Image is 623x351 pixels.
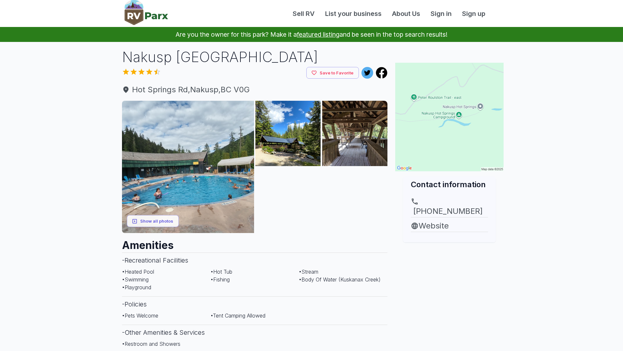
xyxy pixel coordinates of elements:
[211,276,230,283] span: • Fishing
[457,9,491,19] a: Sign up
[297,31,339,38] a: featured listing
[122,84,387,96] a: Hot Springs Rd,Nakusp,BC V0G
[255,101,321,166] img: AAcXr8ofnEArQyYGZzsaaAj-CMv_2D0C3_-OOQVHSpyOz0EgF7iIi6rI61y-gvgG0e7b4DpwQ1-SfwD0pw40RavWBTHMyXRsg...
[122,253,387,268] h3: - Recreational Facilities
[122,84,387,96] span: Hot Springs Rd , Nakusp , BC V0G
[395,63,504,171] img: Map for Nakusp Hot Springs Campground
[211,268,232,275] span: • Hot Tub
[322,101,387,166] img: AAcXr8rJtCxZIBNtP8ac4FIkhCJUoSlD8cCEmA5X22eMkpDV0rFM85S-wfPBRhNdOFSFOpHGX7ojXs8Y8vCfe2gKqbpQDbWbz...
[411,179,488,190] h2: Contact information
[387,9,425,19] a: About Us
[8,27,615,42] p: Are you the owner for this park? Make it a and be seen in the top search results!
[122,312,158,319] span: • Pets Welcome
[255,168,321,233] img: AAcXr8qj86n6j83L9txXz99XhF3rWhLBoCrogYRUz-hSIjzbSitedZlAqPFBqXZu7D2jLhk23OT6dmJmj5oOGDTq4_auUbad7...
[122,233,387,253] h2: Amenities
[122,101,254,233] img: AAcXr8q0GnhTvoClSkZ8j3NjXms4jIrQviBqmNAZNwSj-uAxJSky-3_thM4-mHbBbFACtQ6tVQbVDejJvfydMbmX-uImgyje5...
[122,341,180,347] span: • Restroom and Showers
[320,9,387,19] a: List your business
[425,9,457,19] a: Sign in
[122,296,387,312] h3: - Policies
[211,312,265,319] span: • Tent Camping Allowed
[411,220,488,232] a: Website
[122,268,154,275] span: • Heated Pool
[122,47,387,67] h1: Nakusp [GEOGRAPHIC_DATA]
[411,198,488,217] a: [PHONE_NUMBER]
[122,284,151,291] span: • Playground
[299,276,381,283] span: • Body Of Water (Kuskanax Creek)
[299,268,318,275] span: • Stream
[122,276,149,283] span: • Swimming
[122,325,387,340] h3: - Other Amenities & Services
[306,67,359,79] button: Save to Favorite
[322,168,387,233] img: AAcXr8qYSszRi2dCe86u9I_mkVkUILvqJSNwHrZgs9JaZVLB0niXgQxlXDvXZd6ZKE2gqO7HRitGgkpy84HOIFLr5nE8M0fPs...
[127,215,179,227] button: Show all photos
[287,9,320,19] a: Sell RV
